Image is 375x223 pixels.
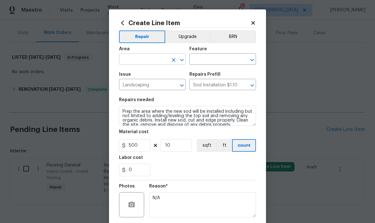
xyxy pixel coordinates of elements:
button: Repair [119,30,165,43]
h5: Material cost [119,130,149,134]
h5: Labor cost [119,155,143,160]
h5: Reason* [149,184,168,188]
button: BRN [210,30,256,43]
textarea: Prep the area where the new sod will be installed including but not limited to adding/leveling th... [119,106,256,126]
button: Open [248,56,257,64]
h5: Feature [189,47,207,51]
textarea: N/A [149,192,256,217]
button: Open [177,81,186,90]
h5: Area [119,47,130,51]
button: count [232,139,256,152]
h5: Repairs Prefill [189,72,220,77]
button: sqft [197,139,216,152]
h5: Photos [119,184,135,188]
h2: Create Line Item [119,19,250,26]
button: Open [177,56,186,64]
button: Upgrade [165,30,210,43]
h5: Issue [119,72,131,77]
h5: Repairs needed [119,98,154,102]
button: Clear [169,56,178,64]
button: Open [248,81,257,90]
button: ft [216,139,232,152]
